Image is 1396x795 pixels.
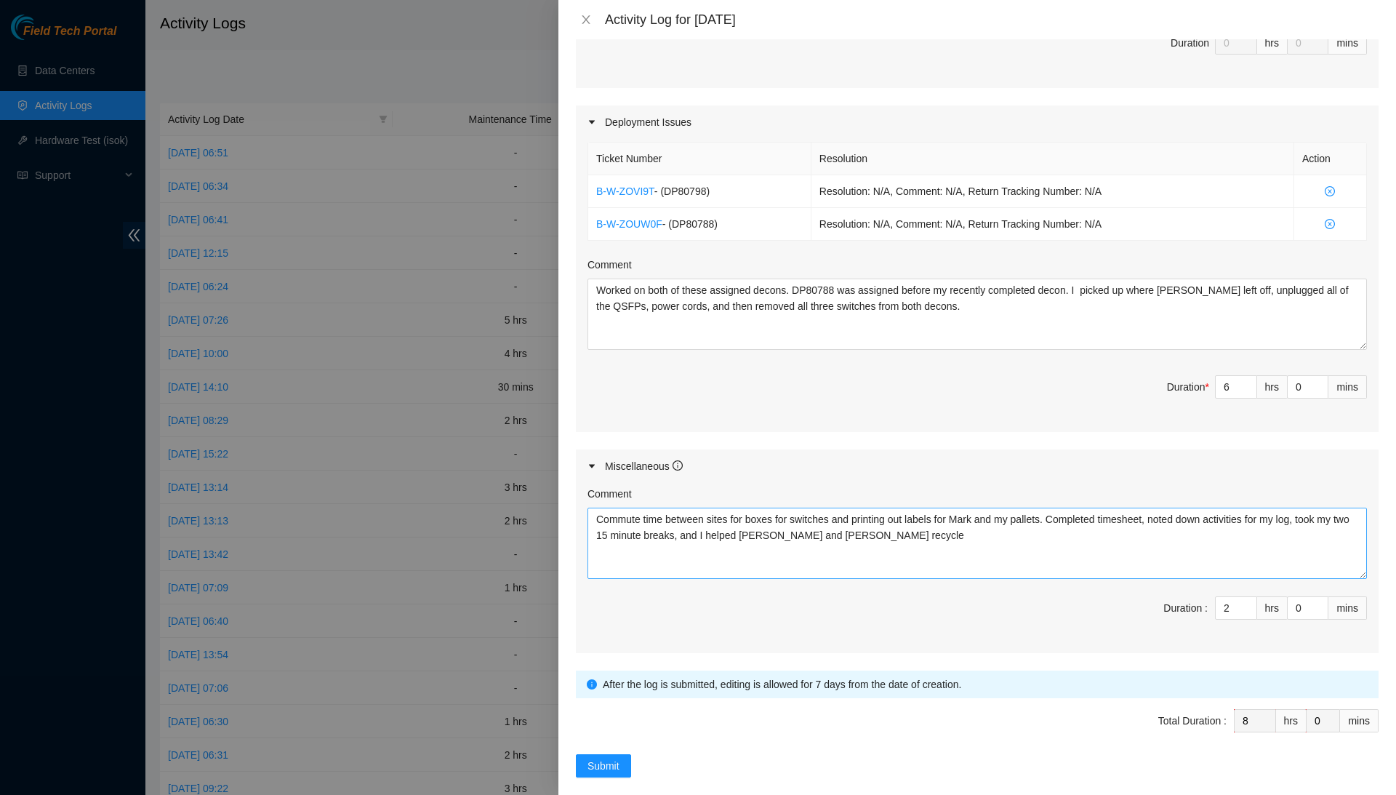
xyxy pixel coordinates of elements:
[1328,596,1367,620] div: mins
[576,754,631,778] button: Submit
[1257,375,1288,399] div: hrs
[1257,31,1288,55] div: hrs
[1294,143,1367,175] th: Action
[1276,709,1307,732] div: hrs
[1328,31,1367,55] div: mins
[1302,186,1358,196] span: close-circle
[603,676,1368,692] div: After the log is submitted, editing is allowed for 7 days from the date of creation.
[588,143,811,175] th: Ticket Number
[580,14,592,25] span: close
[1163,600,1208,616] div: Duration :
[1167,379,1209,395] div: Duration
[1158,713,1227,729] div: Total Duration :
[587,679,597,690] span: info-circle
[596,218,662,230] a: B-W-ZOUW0F
[811,143,1294,175] th: Resolution
[596,185,654,197] a: B-W-ZOVI9T
[587,257,632,273] label: Comment
[811,208,1294,241] td: Resolution: N/A, Comment: N/A, Return Tracking Number: N/A
[576,13,596,27] button: Close
[587,486,632,502] label: Comment
[605,458,683,474] div: Miscellaneous
[673,460,683,471] span: info-circle
[1328,375,1367,399] div: mins
[587,758,619,774] span: Submit
[1302,219,1358,229] span: close-circle
[662,218,718,230] span: - ( DP80788 )
[587,462,596,471] span: caret-right
[1171,35,1209,51] div: Duration
[1340,709,1379,732] div: mins
[605,12,1379,28] div: Activity Log for [DATE]
[576,105,1379,139] div: Deployment Issues
[587,118,596,127] span: caret-right
[1257,596,1288,620] div: hrs
[576,450,1379,483] div: Miscellaneous info-circle
[587,279,1367,350] textarea: Comment
[587,508,1367,579] textarea: Comment
[654,185,710,197] span: - ( DP80798 )
[811,175,1294,208] td: Resolution: N/A, Comment: N/A, Return Tracking Number: N/A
